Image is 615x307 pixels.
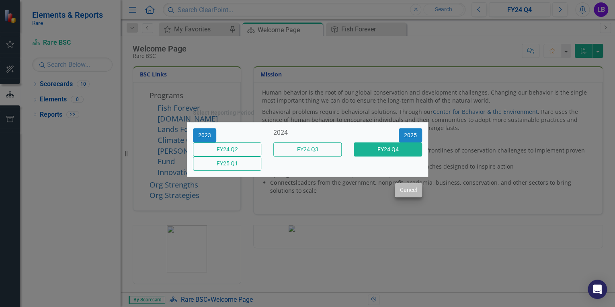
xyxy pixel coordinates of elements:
[588,280,607,299] div: Open Intercom Messenger
[273,128,342,138] div: 2024
[193,142,261,157] button: FY24 Q2
[395,183,422,197] button: Cancel
[193,128,216,142] button: 2023
[273,142,342,157] button: FY24 Q3
[354,142,422,157] button: FY24 Q4
[399,128,422,142] button: 2025
[193,110,254,116] div: Select Reporting Period
[193,157,261,171] button: FY25 Q1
